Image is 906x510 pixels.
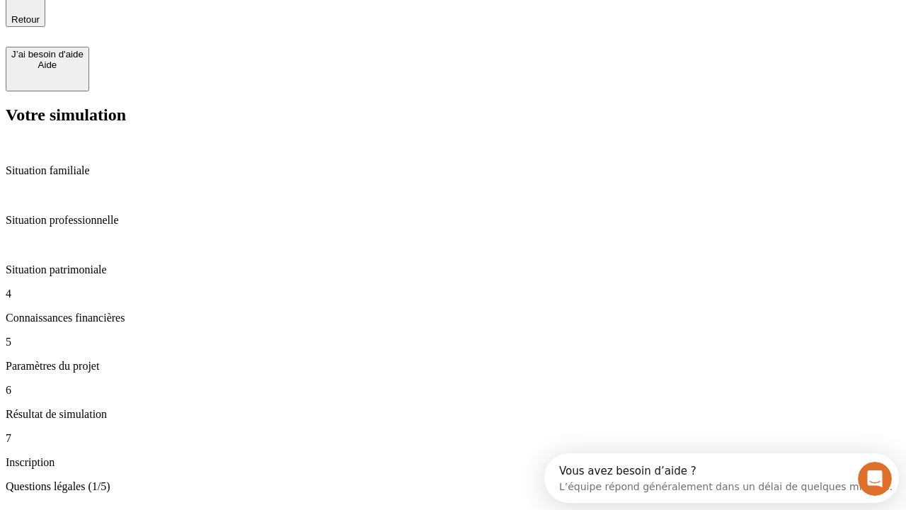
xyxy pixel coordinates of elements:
iframe: Intercom live chat discovery launcher [544,453,899,503]
p: 6 [6,384,900,397]
div: L’équipe répond généralement dans un délai de quelques minutes. [15,23,348,38]
p: Inscription [6,456,900,469]
p: Situation professionnelle [6,214,900,227]
button: J’ai besoin d'aideAide [6,47,89,91]
p: Paramètres du projet [6,360,900,373]
div: Vous avez besoin d’aide ? [15,12,348,23]
h2: Votre simulation [6,106,900,125]
iframe: Intercom live chat [858,462,892,496]
p: 4 [6,288,900,300]
div: Aide [11,59,84,70]
p: Questions légales (1/5) [6,480,900,493]
span: Retour [11,14,40,25]
p: Situation patrimoniale [6,263,900,276]
p: 7 [6,432,900,445]
p: Situation familiale [6,164,900,177]
p: Connaissances financières [6,312,900,324]
p: 5 [6,336,900,348]
p: Résultat de simulation [6,408,900,421]
div: J’ai besoin d'aide [11,49,84,59]
div: Ouvrir le Messenger Intercom [6,6,390,45]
